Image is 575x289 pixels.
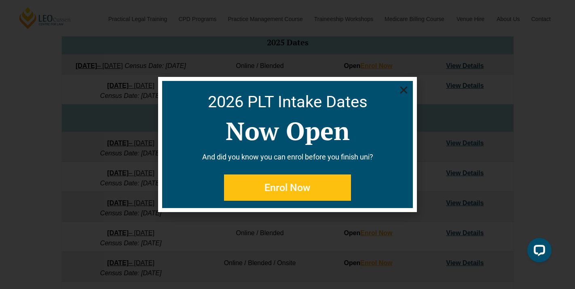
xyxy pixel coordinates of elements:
a: Now Open [226,114,350,147]
a: Enrol Now [224,174,351,201]
a: Close [399,85,409,95]
iframe: LiveChat chat widget [521,235,555,269]
a: 2026 PLT Intake Dates [208,92,368,111]
span: Enrol Now [264,183,311,193]
p: And did you know you can enrol before you finish uni? [166,151,409,162]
